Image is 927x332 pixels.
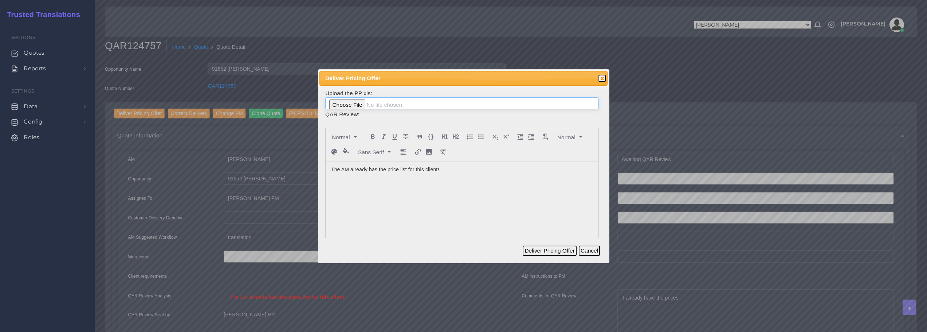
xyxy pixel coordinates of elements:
td: Upload the PP xls: [325,89,599,110]
button: Close [598,75,606,82]
span: Deliver Pricing Offer [325,74,574,82]
a: Roles [5,130,89,145]
button: Deliver Pricing Offer [523,246,576,256]
span: Reports [24,65,46,73]
span: Settings [11,88,34,94]
span: Roles [24,133,39,141]
a: Data [5,99,89,114]
td: QAR Review: [325,110,599,119]
p: The AM already has the price list for this client! [331,166,593,173]
h2: Trusted Translations [2,10,80,19]
a: Reports [5,61,89,76]
a: Quotes [5,45,89,60]
button: Cancel [579,246,600,256]
span: Config [24,118,43,126]
a: Config [5,114,89,129]
span: Quotes [24,49,44,57]
span: Sections [11,35,35,40]
a: Trusted Translations [2,9,80,21]
span: Data [24,102,38,110]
